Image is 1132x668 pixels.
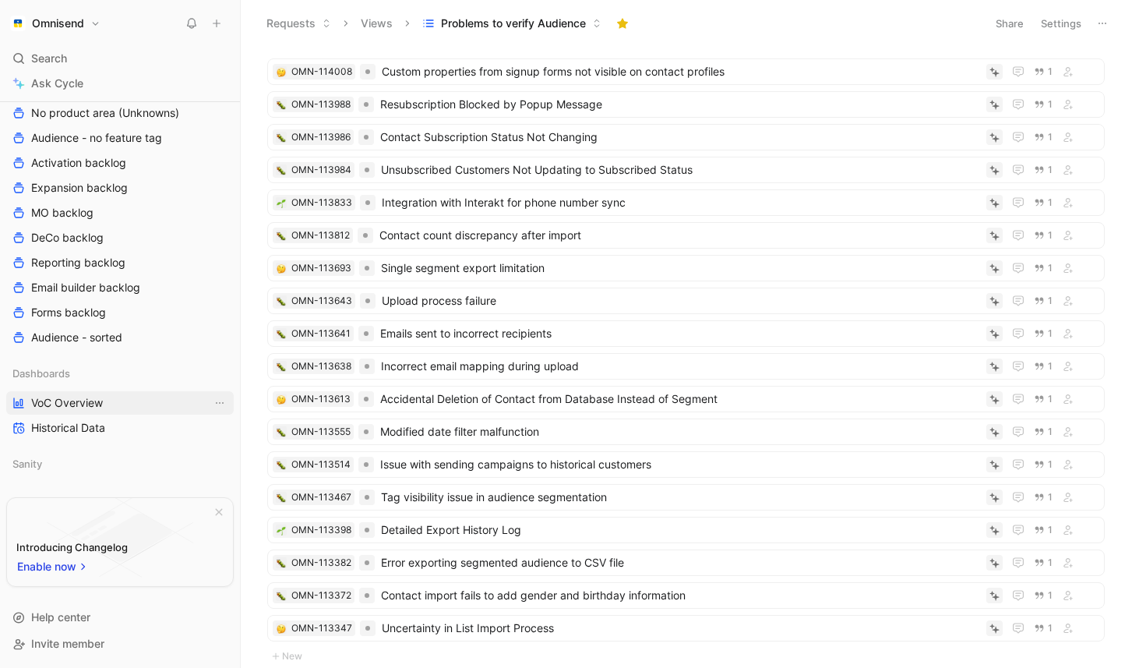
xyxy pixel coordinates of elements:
div: OtherFeedback trackingIntegrations backlogNo product area (Unknowns)Audience - no feature tagActi... [6,22,234,349]
div: Help center [6,606,234,629]
a: DeCo backlog [6,226,234,249]
div: 🐛 [276,426,287,437]
a: Audience - no feature tag [6,126,234,150]
a: 🤔OMN-113347Uncertainty in List Import Process1 [267,615,1105,641]
button: 1 [1031,96,1056,113]
button: 1 [1031,456,1056,473]
span: Contact Subscription Status Not Changing [380,128,980,147]
button: 1 [1031,521,1056,539]
div: 🐛 [276,459,287,470]
h1: Omnisend [32,16,84,30]
button: 1 [1031,489,1056,506]
a: 🐛OMN-113988Resubscription Blocked by Popup Message1 [267,91,1105,118]
button: 🐛 [276,361,287,372]
span: 1 [1048,67,1053,76]
div: OMN-113988 [291,97,351,112]
span: Incorrect email mapping during upload [381,357,980,376]
span: No product area (Unknowns) [31,105,179,121]
span: Unsubscribed Customers Not Updating to Subscribed Status [381,161,980,179]
div: OMN-114008 [291,64,352,80]
span: 1 [1048,296,1053,306]
span: 1 [1048,362,1053,371]
a: Audience - sorted [6,326,234,349]
span: 1 [1048,624,1053,633]
span: Sanity [12,456,42,472]
div: Sanity [6,452,234,480]
button: 🐛 [276,230,287,241]
span: Search [31,49,67,68]
a: Expansion backlog [6,176,234,200]
span: Tag visibility issue in audience segmentation [381,488,980,507]
button: 🤔 [276,394,287,405]
button: OmnisendOmnisend [6,12,104,34]
div: OMN-113398 [291,522,351,538]
button: 🐛 [276,590,287,601]
span: Email builder backlog [31,280,140,295]
span: Modified date filter malfunction [380,422,980,441]
button: 1 [1031,194,1056,211]
a: 🤔OMN-113613Accidental Deletion of Contact from Database Instead of Segment1 [267,386,1105,412]
button: Enable now [16,557,90,577]
button: 1 [1031,423,1056,440]
a: 🐛OMN-113984Unsubscribed Customers Not Updating to Subscribed Status1 [267,157,1105,183]
div: OMN-113693 [291,260,351,276]
div: 🐛 [276,295,287,306]
img: 🐛 [277,232,286,241]
span: 1 [1048,133,1053,142]
button: 1 [1031,161,1056,178]
button: 🐛 [276,557,287,568]
a: 🐛OMN-113555Modified date filter malfunction1 [267,419,1105,445]
span: Ask Cycle [31,74,83,93]
span: Upload process failure [382,292,980,310]
span: 1 [1048,165,1053,175]
button: Settings [1034,12,1088,34]
span: VoC Overview [31,395,103,411]
span: Resubscription Blocked by Popup Message [380,95,980,114]
span: 1 [1048,329,1053,338]
img: 🤔 [277,264,286,274]
div: OMN-113613 [291,391,351,407]
div: Sanity [6,452,234,475]
span: Integration with Interakt for phone number sync [382,193,980,212]
img: 🐛 [277,362,286,372]
a: 🤔OMN-113693Single segment export limitation1 [267,255,1105,281]
button: 1 [1031,325,1056,342]
span: 1 [1048,263,1053,273]
span: Expansion backlog [31,180,128,196]
a: 🐛OMN-113372Contact import fails to add gender and birthday information1 [267,582,1105,609]
a: 🐛OMN-113467Tag visibility issue in audience segmentation1 [267,484,1105,511]
span: Audience - sorted [31,330,122,345]
a: Ask Cycle [6,72,234,95]
div: OMN-113833 [291,195,352,210]
img: 🤔 [277,395,286,405]
button: 🤔 [276,66,287,77]
div: DashboardsVoC OverviewView actionsHistorical Data [6,362,234,440]
div: OMN-113812 [291,228,350,243]
button: Requests [259,12,338,35]
button: 1 [1031,620,1056,637]
img: 🤔 [277,68,286,77]
button: 1 [1031,292,1056,309]
img: 🐛 [277,428,286,437]
span: 1 [1048,558,1053,567]
span: Forms backlog [31,305,106,320]
span: 1 [1048,525,1053,535]
button: 🐛 [276,99,287,110]
span: Error exporting segmented audience to CSV file [381,553,980,572]
button: 🤔 [276,623,287,634]
img: 🌱 [277,199,286,208]
a: 🐛OMN-113638Incorrect email mapping during upload1 [267,353,1105,380]
span: Custom properties from signup forms not visible on contact profiles [382,62,980,81]
button: 1 [1031,63,1056,80]
button: 🐛 [276,328,287,339]
div: OMN-113347 [291,620,352,636]
a: VoC OverviewView actions [6,391,234,415]
img: 🐛 [277,559,286,568]
img: 🐛 [277,330,286,339]
img: 🐛 [277,133,286,143]
div: OMN-113467 [291,490,351,505]
button: 1 [1031,587,1056,604]
span: Contact count discrepancy after import [379,226,980,245]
